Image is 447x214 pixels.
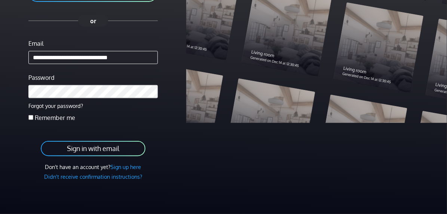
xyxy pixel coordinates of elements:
[28,102,83,109] a: Forgot your password?
[44,173,142,180] a: Didn't receive confirmation instructions?
[40,140,146,157] button: Sign in with email
[28,163,158,171] div: Don't have an account yet?
[110,163,141,170] a: Sign up here
[35,113,75,122] label: Remember me
[28,73,54,82] label: Password
[28,39,43,48] label: Email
